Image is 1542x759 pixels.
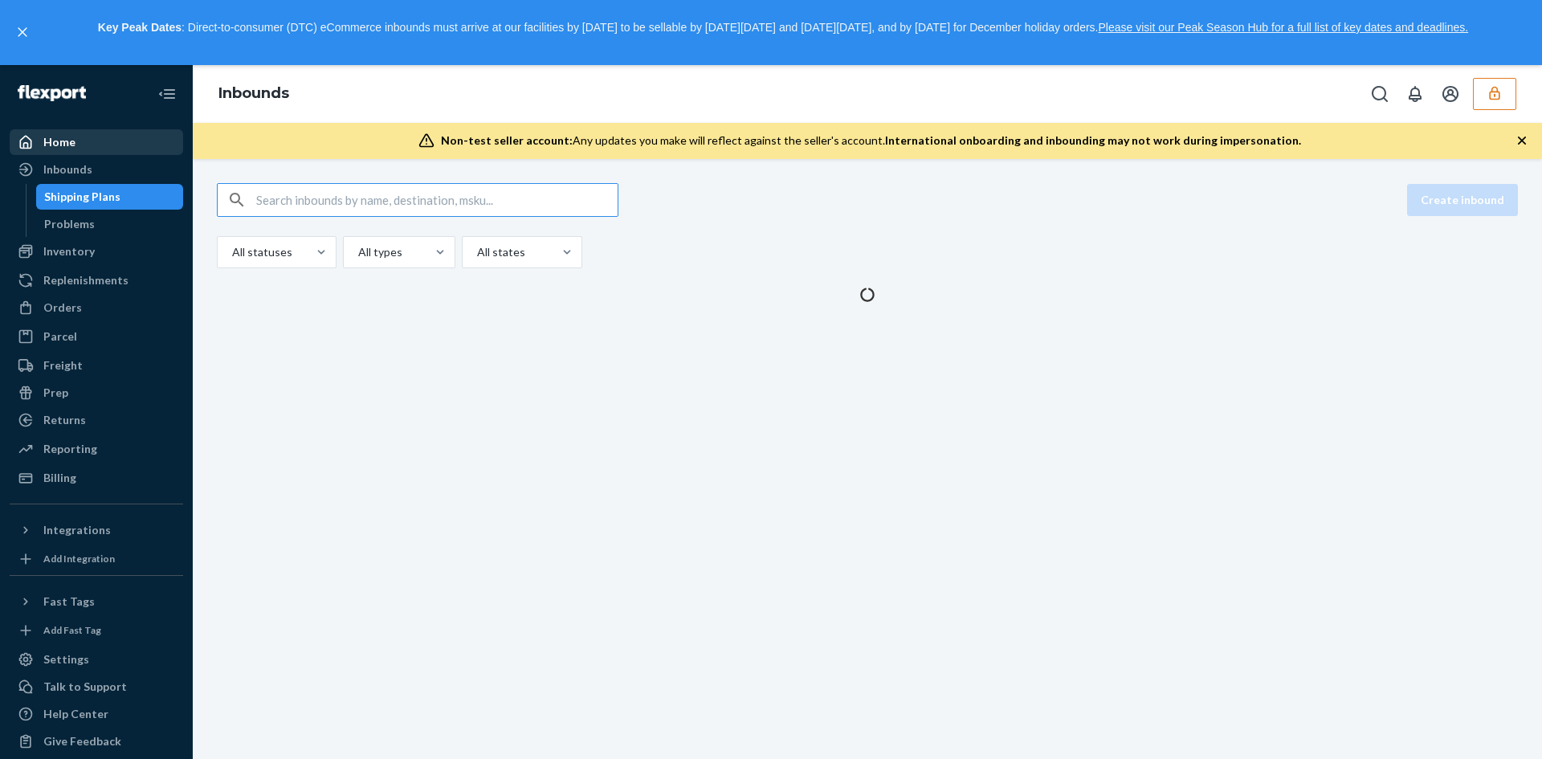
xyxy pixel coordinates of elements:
[43,679,127,695] div: Talk to Support
[151,78,183,110] button: Close Navigation
[10,380,183,406] a: Prep
[230,244,232,260] input: All statuses
[10,701,183,727] a: Help Center
[43,161,92,178] div: Inbounds
[43,272,128,288] div: Replenishments
[44,189,120,205] div: Shipping Plans
[43,651,89,667] div: Settings
[1407,184,1518,216] button: Create inbound
[10,353,183,378] a: Freight
[10,436,183,462] a: Reporting
[43,706,108,722] div: Help Center
[43,552,115,565] div: Add Integration
[14,24,31,40] button: close,
[1364,78,1396,110] button: Open Search Box
[98,21,182,34] strong: Key Peak Dates
[475,244,477,260] input: All states
[43,522,111,538] div: Integrations
[43,470,76,486] div: Billing
[43,328,77,345] div: Parcel
[43,357,83,373] div: Freight
[885,133,1301,147] span: International onboarding and inbounding may not work during impersonation.
[10,465,183,491] a: Billing
[43,441,97,457] div: Reporting
[1098,21,1468,34] a: Please visit our Peak Season Hub for a full list of key dates and deadlines.
[10,647,183,672] a: Settings
[43,300,82,316] div: Orders
[10,407,183,433] a: Returns
[36,211,184,237] a: Problems
[43,412,86,428] div: Returns
[206,71,302,117] ol: breadcrumbs
[441,133,1301,149] div: Any updates you make will reflect against the seller's account.
[218,84,289,102] a: Inbounds
[10,621,183,640] a: Add Fast Tag
[10,324,183,349] a: Parcel
[256,184,618,216] input: Search inbounds by name, destination, msku...
[44,216,95,232] div: Problems
[43,623,101,637] div: Add Fast Tag
[35,11,68,26] span: Chat
[43,385,68,401] div: Prep
[441,133,573,147] span: Non-test seller account:
[18,85,86,101] img: Flexport logo
[36,184,184,210] a: Shipping Plans
[43,243,95,259] div: Inventory
[10,674,183,700] button: Talk to Support
[1399,78,1431,110] button: Open notifications
[1434,78,1467,110] button: Open account menu
[10,295,183,320] a: Orders
[10,129,183,155] a: Home
[10,549,183,569] a: Add Integration
[10,517,183,543] button: Integrations
[10,728,183,754] button: Give Feedback
[39,14,1528,42] p: : Direct-to-consumer (DTC) eCommerce inbounds must arrive at our facilities by [DATE] to be sella...
[10,267,183,293] a: Replenishments
[10,157,183,182] a: Inbounds
[10,589,183,614] button: Fast Tags
[10,239,183,264] a: Inventory
[43,594,95,610] div: Fast Tags
[357,244,358,260] input: All types
[43,733,121,749] div: Give Feedback
[43,134,75,150] div: Home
